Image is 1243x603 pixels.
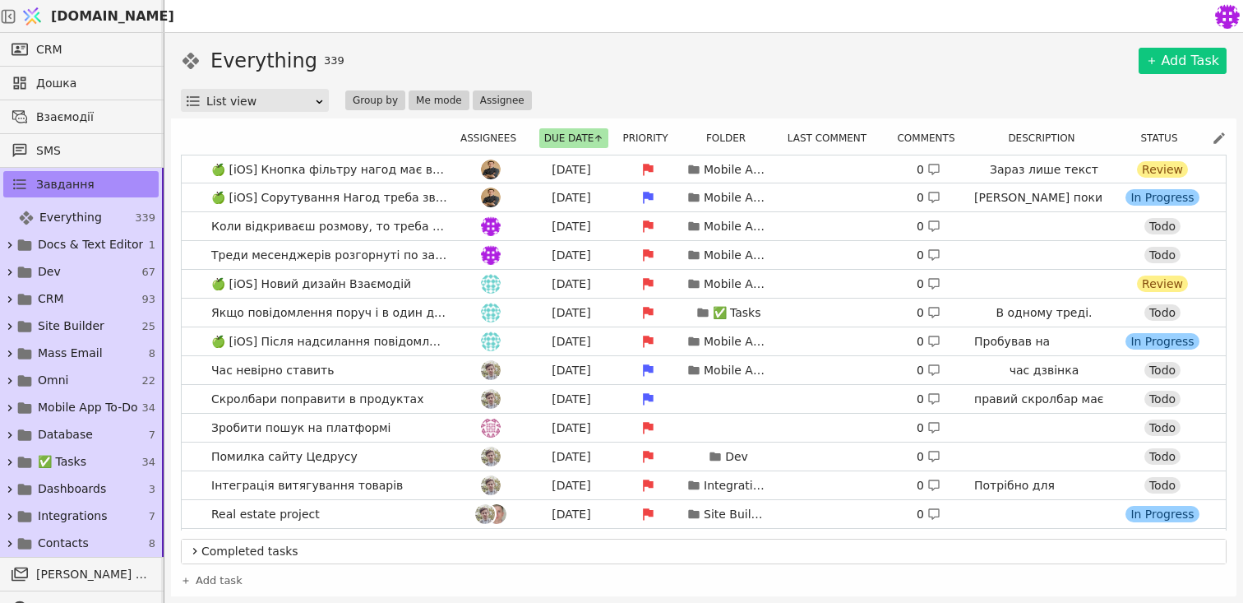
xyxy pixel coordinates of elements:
p: Mobile App To-Do [704,276,769,293]
div: 0 [917,276,940,293]
div: Status [1123,128,1205,148]
img: ih [481,303,501,322]
p: Пробував на [GEOGRAPHIC_DATA] [974,333,1114,368]
span: 7 [149,427,155,443]
div: List view [206,90,314,113]
span: Взаємодії [36,109,150,126]
div: 0 [917,362,940,379]
p: правий скролбар має бути завжди видно [974,391,1114,425]
a: [DOMAIN_NAME] [16,1,164,32]
p: ✅ Tasks [713,304,761,322]
a: CRM [3,36,159,63]
a: Якщо повідомлення поруч і в один день то мають бути разомih[DATE]✅ Tasks0 В одному треді.Todo [182,299,1226,327]
span: Docs & Text Editor [38,236,143,253]
div: Priority [617,128,683,148]
span: 34 [141,454,155,471]
div: In Progress [1125,189,1199,206]
a: Коли відкриваєш розмову, то треба показувати знизу повідомленняm.[DATE]Mobile App To-Do0 Todo [182,212,1226,240]
div: Todo [1144,218,1181,234]
p: Dev [725,448,748,466]
h1: Everything [210,46,317,76]
span: 339 [324,53,344,69]
span: 🍏 [iOS] Кнопка фільтру нагод має вся спрацьовувати [205,158,454,182]
div: 0 [917,477,940,494]
div: [DATE] [534,304,608,322]
div: [DATE] [534,276,608,293]
span: Інтеграція витягування товарів [205,474,409,498]
span: 🍏 [iOS] Сорутування Нагод треба зверху ті в яких були новіші взаємодії [205,186,454,210]
div: [DATE] [534,506,608,523]
img: ih [481,274,501,294]
img: e35238866c4100a48b7a8bb2b17e3207 [1215,4,1240,29]
span: SMS [36,142,150,160]
span: Скролбари поправити в продуктах [205,387,430,411]
span: Site Builder [38,318,104,335]
div: Comments [892,128,970,148]
span: Add task [196,573,243,589]
div: Description [977,128,1116,148]
p: Mobile App To-Do [704,333,769,350]
p: Mobile App To-Do [704,161,769,179]
span: Дошка [36,75,150,92]
span: Завдання [36,176,95,193]
span: CRM [36,41,62,58]
img: m. [481,245,501,265]
button: Status [1135,128,1192,148]
button: Assignees [455,128,531,148]
span: 🍏 [iOS] Після надсилання повідомлення його не видно [205,330,454,354]
a: Завдання [3,171,159,197]
button: Assignee [473,90,532,110]
a: 🍏 [iOS] Кнопка фільтру нагод має вся спрацьовуватиOl[DATE]Mobile App To-Do0 Зараз лише текстReview [182,155,1226,183]
span: 339 [135,210,155,226]
img: Ol [481,160,501,179]
span: ✅ Tasks [38,453,86,471]
span: Якщо повідомлення поруч і в один день то мають бути разом [205,301,454,325]
a: Дошка [3,70,159,96]
span: Mass Email [38,345,103,362]
div: [DATE] [534,189,608,206]
span: Database [38,426,93,443]
p: [PERSON_NAME] поки що просто новіші [974,189,1114,224]
div: In Progress [1125,506,1199,522]
div: Due date [537,128,611,148]
div: 0 [917,391,940,408]
span: Real estate project [205,503,326,526]
span: [PERSON_NAME] розсилки [36,566,150,583]
button: Last comment [783,128,881,148]
button: Me mode [409,90,469,110]
span: 7 [149,508,155,525]
span: [DOMAIN_NAME] [51,7,174,26]
a: Скролбари поправити в продуктахAd[DATE]0 правий скролбар має бути завжди видноTodo [182,385,1226,413]
div: Folder [690,128,772,148]
a: Add Task [1139,48,1227,74]
div: 0 [917,189,940,206]
div: [DATE] [534,218,608,235]
a: Інтеграція витягування товарівAd[DATE]Integrations0 Потрібно для інтеграції з флетшоуTodo [182,471,1226,499]
div: 0 [917,218,940,235]
div: Review [1137,276,1188,292]
span: CRM [38,290,64,308]
div: Todo [1144,448,1181,465]
a: Зробити пошук на платформіmy[DATE]0 Todo [182,414,1226,442]
span: 8 [149,536,155,552]
div: Todo [1144,304,1181,321]
span: Dashboards [38,480,106,498]
a: Real estate projectAdРо[DATE]Site Builder0 In Progress [182,500,1226,528]
a: [PERSON_NAME] розсилки [3,561,159,587]
div: [DATE] [534,420,608,437]
img: ih [481,332,501,351]
span: 8 [149,346,155,362]
p: Mobile App To-Do [704,218,769,235]
div: [DATE] [534,391,608,408]
div: Todo [1144,247,1181,263]
a: SMS [3,137,159,164]
p: Зараз лише текст [990,161,1098,179]
button: Comments [892,128,969,148]
span: Omni [38,372,68,389]
p: Mobile App To-Do [704,362,769,379]
div: [DATE] [534,477,608,494]
span: 22 [141,373,155,389]
span: 93 [141,291,155,308]
a: Add task [181,573,243,589]
button: Group by [345,90,405,110]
